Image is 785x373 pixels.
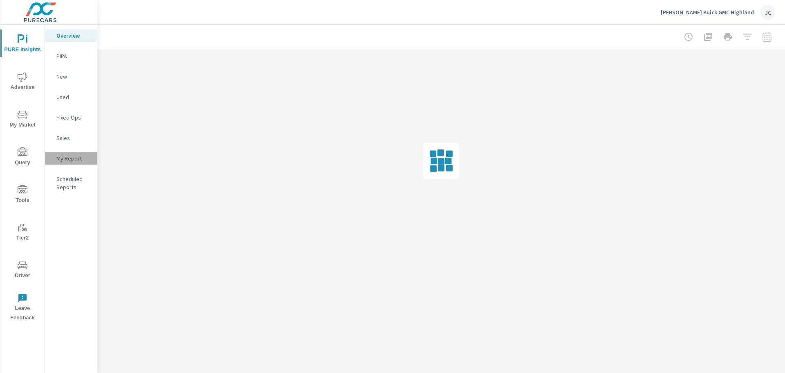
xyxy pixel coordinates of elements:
[45,111,97,124] div: Fixed Ops
[56,52,90,60] p: PIPA
[3,185,42,205] span: Tools
[56,93,90,101] p: Used
[56,32,90,40] p: Overview
[661,9,754,16] p: [PERSON_NAME] Buick GMC Highland
[45,29,97,42] div: Overview
[45,132,97,144] div: Sales
[45,50,97,62] div: PIPA
[56,72,90,81] p: New
[3,147,42,167] span: Query
[3,260,42,280] span: Driver
[45,173,97,193] div: Scheduled Reports
[3,223,42,243] span: Tier2
[56,113,90,122] p: Fixed Ops
[760,5,775,20] div: JC
[45,70,97,83] div: New
[45,91,97,103] div: Used
[3,293,42,323] span: Leave Feedback
[56,154,90,163] p: My Report
[56,134,90,142] p: Sales
[3,72,42,92] span: Advertise
[3,34,42,54] span: PURE Insights
[45,152,97,165] div: My Report
[3,110,42,130] span: My Market
[56,175,90,191] p: Scheduled Reports
[0,25,45,326] div: nav menu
